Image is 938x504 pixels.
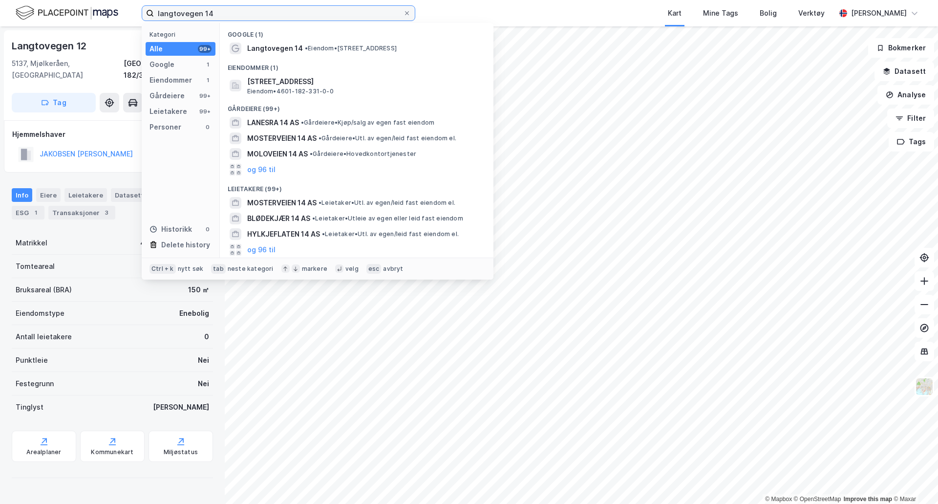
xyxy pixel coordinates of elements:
div: Delete history [161,239,210,251]
span: Gårdeiere • Hovedkontortjenester [310,150,416,158]
span: Eiendom • 4601-182-331-0-0 [247,88,334,95]
div: esc [366,264,382,274]
div: Info [12,188,32,202]
div: Gårdeiere [149,90,185,102]
div: Eiendommer [149,74,192,86]
div: 1 [31,208,41,218]
div: Transaksjoner [48,206,115,219]
div: 1 [204,61,212,68]
div: Tomteareal [16,261,55,272]
a: Improve this map [844,496,892,503]
span: Langtovegen 14 [247,43,303,54]
span: • [312,215,315,222]
div: Google [149,59,174,70]
div: 0 [204,225,212,233]
span: LANESRA 14 AS [247,117,299,129]
span: • [322,230,325,238]
div: Eiendomstype [16,307,64,319]
button: og 96 til [247,164,276,175]
div: Mine Tags [703,7,738,19]
div: 3 [102,208,111,218]
span: Leietaker • Utleie av egen eller leid fast eiendom [312,215,463,222]
span: Gårdeiere • Utl. av egen/leid fast eiendom el. [319,134,456,142]
div: Datasett [111,188,148,202]
span: • [301,119,304,126]
div: avbryt [383,265,403,273]
div: velg [345,265,359,273]
span: • [319,199,321,206]
a: OpenStreetMap [794,496,841,503]
button: Analyse [877,85,934,105]
div: Leietakere (99+) [220,177,493,195]
div: 5137, Mjølkeråen, [GEOGRAPHIC_DATA] [12,58,124,81]
iframe: Chat Widget [889,457,938,504]
div: markere [302,265,327,273]
div: Matrikkel [16,237,47,249]
input: Søk på adresse, matrikkel, gårdeiere, leietakere eller personer [154,6,403,21]
div: Leietakere [64,188,107,202]
span: Leietaker • Utl. av egen/leid fast eiendom el. [322,230,459,238]
div: Enebolig [179,307,209,319]
img: logo.f888ab2527a4732fd821a326f86c7f29.svg [16,4,118,22]
div: Bruksareal (BRA) [16,284,72,296]
div: Arealplaner [26,448,61,456]
span: • [305,44,308,52]
div: 0 [204,123,212,131]
div: Nei [198,378,209,390]
div: neste kategori [228,265,274,273]
div: Eiere [36,188,61,202]
div: Kart [668,7,682,19]
span: HYLKJEFLATEN 14 AS [247,228,320,240]
div: [PERSON_NAME] [153,401,209,413]
span: MOSTERVEIEN 14 AS [247,197,317,209]
button: Filter [887,109,934,128]
div: Verktøy [798,7,825,19]
div: Tinglyst [16,401,43,413]
div: 150 ㎡ [188,284,209,296]
div: Festegrunn [16,378,54,390]
div: Google (1) [220,23,493,41]
span: MOSTERVEIEN 14 AS [247,132,317,144]
div: Langtovegen 12 [12,38,88,54]
div: Nei [198,354,209,366]
span: BLØDEKJÆR 14 AS [247,213,310,224]
div: Leietakere [149,106,187,117]
span: • [319,134,321,142]
span: • [310,150,313,157]
div: tab [211,264,226,274]
div: Eiendommer (1) [220,56,493,74]
button: Tags [889,132,934,152]
span: Leietaker • Utl. av egen/leid fast eiendom el. [319,199,455,207]
div: Miljøstatus [164,448,198,456]
div: Gårdeiere (99+) [220,97,493,115]
div: Alle [149,43,163,55]
button: Bokmerker [868,38,934,58]
button: Datasett [874,62,934,81]
div: nytt søk [178,265,204,273]
div: Kategori [149,31,215,38]
div: [GEOGRAPHIC_DATA], 182/330 [124,58,213,81]
span: Gårdeiere • Kjøp/salg av egen fast eiendom [301,119,434,127]
div: 4601-182-330-0-0 [140,237,209,249]
img: Z [915,377,934,396]
div: [PERSON_NAME] [851,7,907,19]
div: Antall leietakere [16,331,72,343]
button: og 96 til [247,244,276,256]
div: Punktleie [16,354,48,366]
div: Hjemmelshaver [12,129,213,140]
div: ESG [12,206,44,219]
div: Bolig [760,7,777,19]
div: Ctrl + k [149,264,176,274]
div: Historikk [149,223,192,235]
a: Mapbox [765,496,792,503]
div: 99+ [198,108,212,115]
div: 99+ [198,45,212,53]
button: Tag [12,93,96,112]
div: 1 [204,76,212,84]
span: MOLOVEIEN 14 AS [247,148,308,160]
div: 99+ [198,92,212,100]
div: 0 [204,331,209,343]
div: Kontrollprogram for chat [889,457,938,504]
div: Personer [149,121,181,133]
span: [STREET_ADDRESS] [247,76,482,88]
